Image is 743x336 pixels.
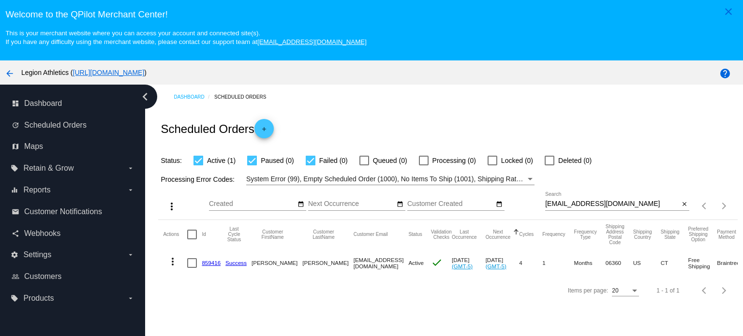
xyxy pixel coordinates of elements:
[612,288,639,294] mat-select: Items per page:
[714,196,734,216] button: Next page
[661,229,680,240] button: Change sorting for ShippingState
[161,157,182,164] span: Status:
[127,186,134,194] i: arrow_drop_down
[12,269,134,284] a: people_outline Customers
[11,251,18,259] i: settings
[24,272,61,281] span: Customers
[688,249,717,277] mat-cell: Free Shipping
[681,201,688,208] mat-icon: close
[354,232,388,237] button: Change sorting for CustomerEmail
[545,200,679,208] input: Search
[574,249,606,277] mat-cell: Months
[258,126,270,137] mat-icon: add
[225,226,243,242] button: Change sorting for LastProcessingCycleId
[688,226,709,242] button: Change sorting for PreferredShippingOption
[519,232,534,237] button: Change sorting for Cycles
[717,229,736,240] button: Change sorting for PaymentMethod.Type
[719,68,731,79] mat-icon: help
[166,201,178,212] mat-icon: more_vert
[24,207,102,216] span: Customer Notifications
[432,155,476,166] span: Processing (0)
[11,164,18,172] i: local_offer
[5,29,366,45] small: This is your merchant website where you can access your account and connected site(s). If you hav...
[408,232,422,237] button: Change sorting for Status
[656,287,679,294] div: 1 - 1 of 1
[163,220,187,249] mat-header-cell: Actions
[452,229,477,240] button: Change sorting for LastOccurrenceUtc
[12,139,134,154] a: map Maps
[486,229,511,240] button: Change sorting for NextOccurrenceUtc
[373,155,407,166] span: Queued (0)
[397,201,403,208] mat-icon: date_range
[21,69,147,76] span: Legion Athletics ( )
[308,200,395,208] input: Next Occurrence
[24,121,87,130] span: Scheduled Orders
[12,208,19,216] i: email
[12,117,134,133] a: update Scheduled Orders
[302,229,344,240] button: Change sorting for CustomerLastName
[431,257,443,268] mat-icon: check
[12,121,19,129] i: update
[633,249,661,277] mat-cell: US
[12,143,19,150] i: map
[24,99,62,108] span: Dashboard
[12,226,134,241] a: share Webhooks
[167,256,178,267] mat-icon: more_vert
[542,232,565,237] button: Change sorting for Frequency
[214,89,275,104] a: Scheduled Orders
[452,249,486,277] mat-cell: [DATE]
[486,249,520,277] mat-cell: [DATE]
[297,201,304,208] mat-icon: date_range
[606,224,624,245] button: Change sorting for ShippingPostcode
[679,199,689,209] button: Clear
[4,68,15,79] mat-icon: arrow_back
[12,204,134,219] a: email Customer Notifications
[225,260,247,266] a: Success
[542,249,574,277] mat-cell: 1
[24,229,60,238] span: Webhooks
[23,250,51,259] span: Settings
[12,230,19,237] i: share
[558,155,592,166] span: Deleted (0)
[24,142,43,151] span: Maps
[319,155,348,166] span: Failed (0)
[209,200,296,208] input: Created
[501,155,533,166] span: Locked (0)
[714,281,734,300] button: Next page
[161,175,235,183] span: Processing Error Codes:
[252,249,302,277] mat-cell: [PERSON_NAME]
[137,89,153,104] i: chevron_left
[302,249,353,277] mat-cell: [PERSON_NAME]
[12,273,19,280] i: people_outline
[12,96,134,111] a: dashboard Dashboard
[695,196,714,216] button: Previous page
[23,186,50,194] span: Reports
[407,200,494,208] input: Customer Created
[354,249,409,277] mat-cell: [EMAIL_ADDRESS][DOMAIN_NAME]
[202,260,221,266] a: 859416
[161,119,273,138] h2: Scheduled Orders
[246,173,535,185] mat-select: Filter by Processing Error Codes
[23,164,74,173] span: Retain & Grow
[73,69,145,76] a: [URL][DOMAIN_NAME]
[568,287,608,294] div: Items per page:
[661,249,688,277] mat-cell: CT
[11,294,18,302] i: local_offer
[695,281,714,300] button: Previous page
[257,38,367,45] a: [EMAIL_ADDRESS][DOMAIN_NAME]
[127,164,134,172] i: arrow_drop_down
[202,232,206,237] button: Change sorting for Id
[127,251,134,259] i: arrow_drop_down
[612,287,618,294] span: 20
[12,100,19,107] i: dashboard
[252,229,294,240] button: Change sorting for CustomerFirstName
[633,229,652,240] button: Change sorting for ShippingCountry
[431,220,452,249] mat-header-cell: Validation Checks
[261,155,294,166] span: Paused (0)
[207,155,236,166] span: Active (1)
[519,249,542,277] mat-cell: 4
[452,263,473,269] a: (GMT-5)
[408,260,424,266] span: Active
[23,294,54,303] span: Products
[606,249,633,277] mat-cell: 06360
